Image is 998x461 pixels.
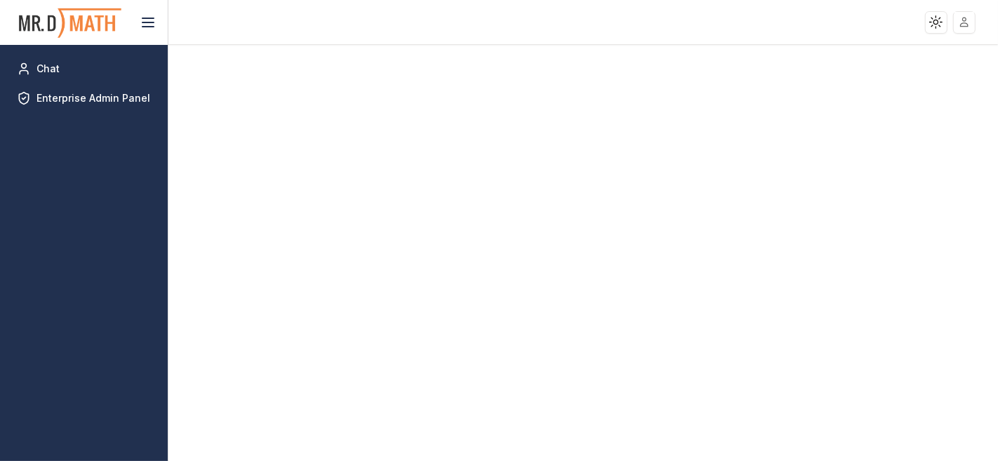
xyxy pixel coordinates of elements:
a: Enterprise Admin Panel [11,86,157,111]
img: PromptOwl [18,4,123,41]
span: Enterprise Admin Panel [36,91,150,105]
span: Chat [36,62,60,76]
a: Chat [11,56,157,81]
img: placeholder-user.jpg [954,12,975,32]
